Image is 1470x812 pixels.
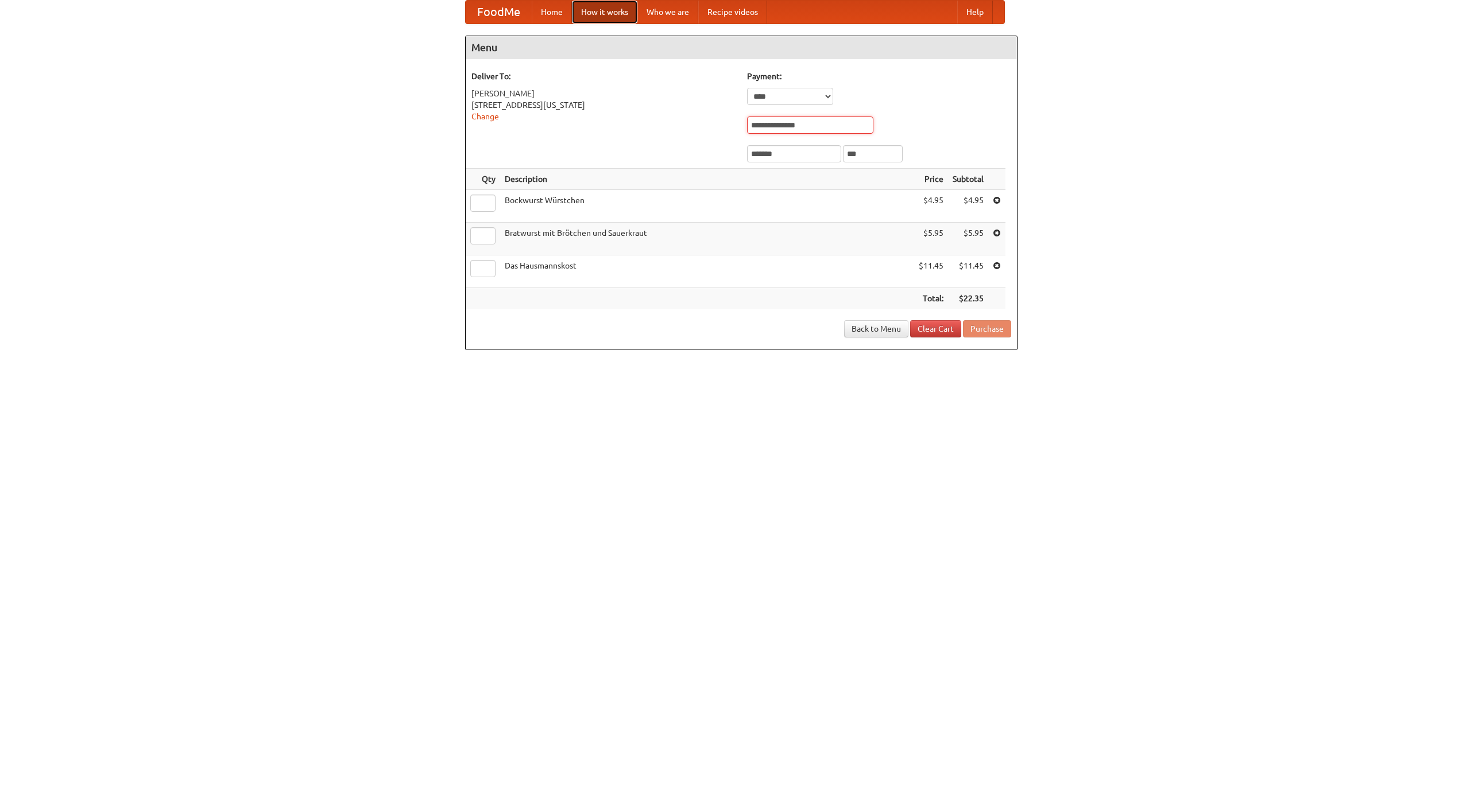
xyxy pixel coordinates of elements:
[910,320,961,337] a: Clear Cart
[500,190,914,223] td: Bockwurst Würstchen
[957,1,993,24] a: Help
[963,320,1011,337] button: Purchase
[637,1,698,24] a: Who we are
[948,169,988,190] th: Subtotal
[532,1,572,24] a: Home
[500,255,914,288] td: Das Hausmannskost
[500,169,914,190] th: Description
[844,320,908,337] a: Back to Menu
[747,71,1011,82] h5: Payment:
[471,112,499,121] a: Change
[948,223,988,255] td: $5.95
[500,223,914,255] td: Bratwurst mit Brötchen und Sauerkraut
[914,223,948,255] td: $5.95
[914,255,948,288] td: $11.45
[914,169,948,190] th: Price
[698,1,767,24] a: Recipe videos
[572,1,637,24] a: How it works
[948,288,988,309] th: $22.35
[914,190,948,223] td: $4.95
[471,71,736,82] h5: Deliver To:
[466,36,1017,59] h4: Menu
[948,255,988,288] td: $11.45
[914,288,948,309] th: Total:
[471,99,736,111] div: [STREET_ADDRESS][US_STATE]
[471,88,736,99] div: [PERSON_NAME]
[466,1,532,24] a: FoodMe
[466,169,500,190] th: Qty
[948,190,988,223] td: $4.95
